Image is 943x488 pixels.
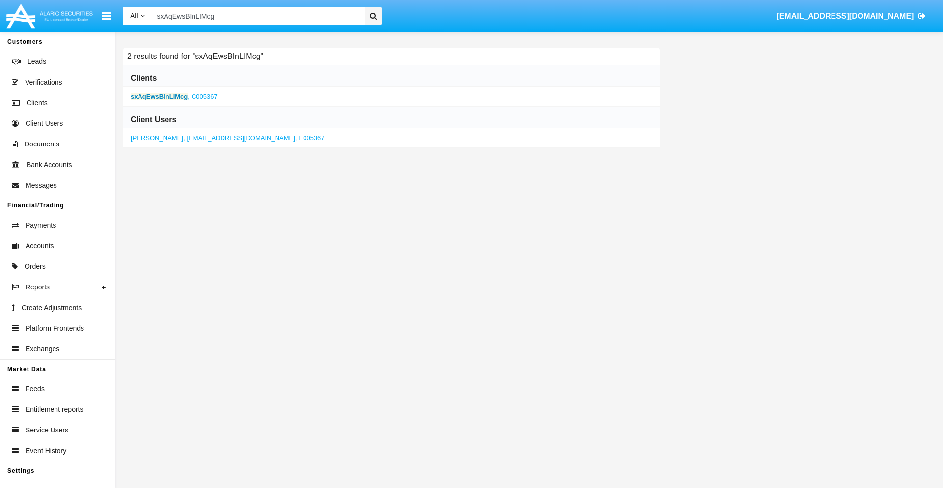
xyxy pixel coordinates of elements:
span: Accounts [26,241,54,251]
span: All [130,12,138,20]
span: Payments [26,220,56,230]
a: , [131,134,325,142]
span: Documents [25,139,59,149]
span: Create Adjustments [22,303,82,313]
input: Search [152,7,361,25]
span: Feeds [26,384,45,394]
span: Messages [26,180,57,191]
span: Client Users [26,118,63,129]
a: [EMAIL_ADDRESS][DOMAIN_NAME] [772,2,931,30]
h6: 2 results found for "sxAqEwsBInLIMcg" [123,48,267,65]
h6: Client Users [131,115,176,125]
span: Exchanges [26,344,59,354]
span: Event History [26,446,66,456]
a: All [123,11,152,21]
span: Leads [28,57,46,67]
span: [EMAIL_ADDRESS][DOMAIN_NAME] [777,12,914,20]
span: Platform Frontends [26,323,84,334]
span: Verifications [25,77,62,87]
b: sxAqEwsBInLIMcg [131,93,188,100]
a: , [131,93,218,100]
span: E005367 [299,134,325,142]
span: [EMAIL_ADDRESS][DOMAIN_NAME], [187,134,297,142]
span: Entitlement reports [26,404,83,415]
span: Bank Accounts [27,160,72,170]
span: Reports [26,282,50,292]
span: Service Users [26,425,68,435]
img: Logo image [5,1,94,30]
h6: Clients [131,73,157,84]
span: Clients [27,98,48,108]
span: Orders [25,261,46,272]
span: [PERSON_NAME] [131,134,183,142]
span: C005367 [192,93,218,100]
